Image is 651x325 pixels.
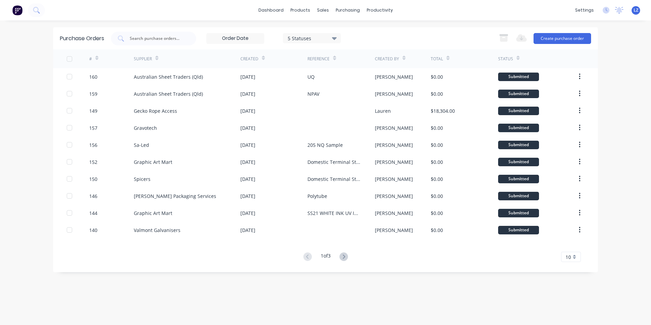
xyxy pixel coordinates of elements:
div: 152 [89,158,97,166]
div: [DATE] [240,141,255,149]
div: [PERSON_NAME] [375,175,413,183]
input: Search purchase orders... [129,35,186,42]
div: $0.00 [431,192,443,200]
div: UQ [307,73,315,80]
div: Lauren [375,107,391,114]
div: 144 [89,210,97,217]
div: [PERSON_NAME] [375,210,413,217]
div: Gravotech [134,124,157,131]
div: [PERSON_NAME] [375,158,413,166]
div: Submitted [498,107,539,115]
div: NPAV [307,90,319,97]
div: [DATE] [240,192,255,200]
div: $0.00 [431,90,443,97]
div: 157 [89,124,97,131]
div: $0.00 [431,158,443,166]
div: [DATE] [240,175,255,183]
div: Domestic Terminal Stage 2 & 3 [307,175,361,183]
div: Submitted [498,226,539,234]
div: Submitted [498,192,539,200]
img: Factory [12,5,22,15]
div: Submitted [498,209,539,217]
div: [PERSON_NAME] [375,124,413,131]
div: [DATE] [240,107,255,114]
input: Order Date [207,33,264,44]
div: Created By [375,56,399,62]
div: [DATE] [240,227,255,234]
div: Domestic Terminal Stage 2 & 3 [307,158,361,166]
div: $0.00 [431,227,443,234]
div: [DATE] [240,124,255,131]
div: Graphic Art Mart [134,210,172,217]
div: [DATE] [240,210,255,217]
div: Supplier [134,56,152,62]
a: dashboard [255,5,287,15]
div: 150 [89,175,97,183]
div: 156 [89,141,97,149]
div: 159 [89,90,97,97]
div: Reference [307,56,330,62]
div: 149 [89,107,97,114]
div: [PERSON_NAME] [375,192,413,200]
div: [DATE] [240,73,255,80]
div: Graphic Art Mart [134,158,172,166]
div: sales [314,5,332,15]
div: 205 NQ Sample [307,141,343,149]
div: settings [572,5,597,15]
div: [DATE] [240,90,255,97]
div: 5 Statuses [288,34,336,42]
span: LZ [634,7,638,13]
div: Australian Sheet Traders (Qld) [134,73,203,80]
div: [PERSON_NAME] [375,73,413,80]
div: $0.00 [431,124,443,131]
div: Submitted [498,175,539,183]
div: $0.00 [431,210,443,217]
div: Submitted [498,73,539,81]
div: $0.00 [431,175,443,183]
div: [PERSON_NAME] [375,141,413,149]
div: Sa-Led [134,141,149,149]
span: 10 [566,253,571,261]
div: Submitted [498,141,539,149]
div: SS21 WHITE INK UV INKS [307,210,361,217]
div: Created [240,56,258,62]
div: purchasing [332,5,363,15]
div: # [89,56,92,62]
button: Create purchase order [534,33,591,44]
div: [PERSON_NAME] [375,90,413,97]
div: productivity [363,5,396,15]
div: products [287,5,314,15]
div: [PERSON_NAME] [375,227,413,234]
div: Valmont Galvanisers [134,227,180,234]
div: [DATE] [240,158,255,166]
div: $18,304.00 [431,107,455,114]
div: Total [431,56,443,62]
div: Spicers [134,175,150,183]
div: 160 [89,73,97,80]
div: Submitted [498,124,539,132]
div: Submitted [498,90,539,98]
div: Status [498,56,513,62]
div: 1 of 3 [321,252,331,262]
div: Australian Sheet Traders (Qld) [134,90,203,97]
div: $0.00 [431,141,443,149]
div: Submitted [498,158,539,166]
div: $0.00 [431,73,443,80]
div: Purchase Orders [60,34,104,43]
div: [PERSON_NAME] Packaging Services [134,192,216,200]
div: Gecko Rope Access [134,107,177,114]
div: 146 [89,192,97,200]
div: Polytube [307,192,327,200]
div: 140 [89,227,97,234]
